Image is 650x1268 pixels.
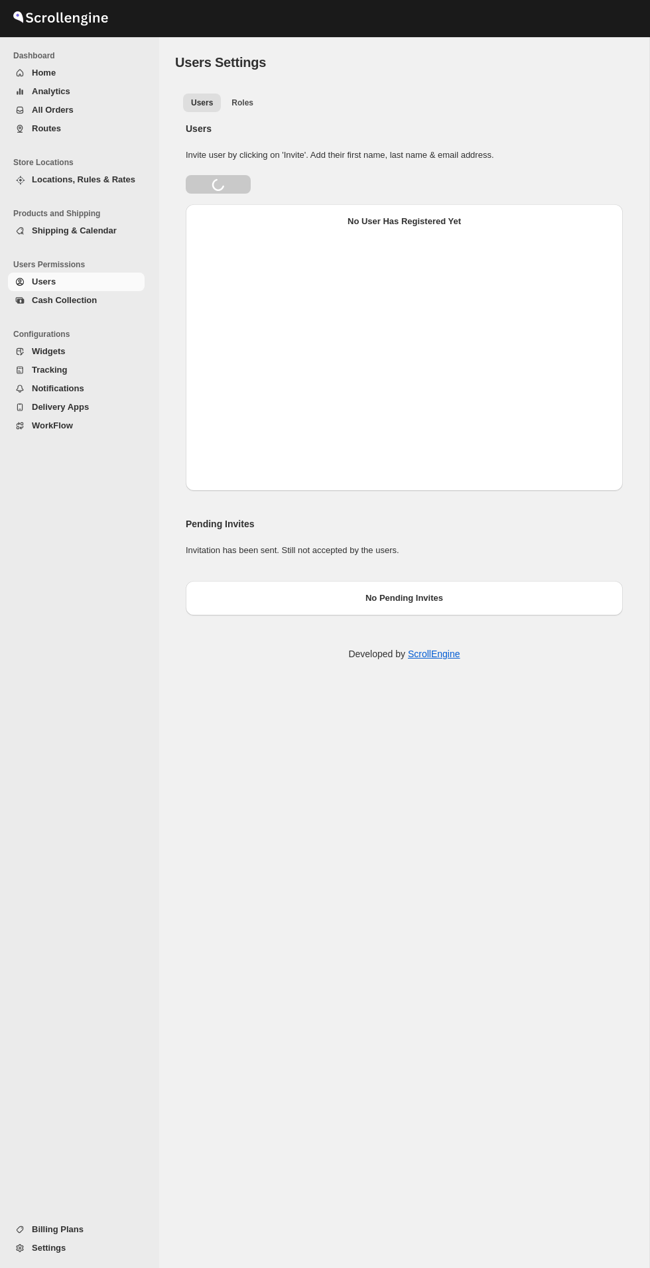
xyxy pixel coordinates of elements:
span: Shipping & Calendar [32,225,117,235]
span: Routes [32,123,61,133]
p: Invite user by clicking on 'Invite'. Add their first name, last name & email address. [186,149,623,162]
span: Users [32,277,56,286]
span: Users Permissions [13,259,150,270]
span: All Orders [32,105,74,115]
p: Developed by [348,647,460,661]
span: Settings [32,1243,66,1253]
span: Dashboard [13,50,150,61]
span: Users [191,97,213,108]
button: WorkFlow [8,416,145,435]
button: Shipping & Calendar [8,222,145,240]
span: Locations, Rules & Rates [32,174,135,184]
span: Products and Shipping [13,208,150,219]
a: ScrollEngine [408,649,460,659]
div: No Pending Invites [196,592,612,605]
div: All customers [175,117,633,621]
span: Widgets [32,346,65,356]
span: Notifications [32,383,84,393]
button: Tracking [8,361,145,379]
button: Notifications [8,379,145,398]
span: Billing Plans [32,1224,84,1234]
button: Billing Plans [8,1220,145,1239]
div: No User Has Registered Yet [196,215,612,228]
span: Delivery Apps [32,402,89,412]
span: WorkFlow [32,420,73,430]
button: Home [8,64,145,82]
p: Invitation has been sent. Still not accepted by the users. [186,544,623,557]
h2: Pending Invites [186,517,623,531]
button: Routes [8,119,145,138]
span: Store Locations [13,157,150,168]
span: Tracking [32,365,67,375]
button: Widgets [8,342,145,361]
button: Users [8,273,145,291]
button: Delivery Apps [8,398,145,416]
span: Configurations [13,329,150,340]
span: Home [32,68,56,78]
button: Locations, Rules & Rates [8,170,145,189]
button: Cash Collection [8,291,145,310]
span: Users Settings [175,55,266,70]
h2: Users [186,122,623,135]
span: Analytics [32,86,70,96]
button: All customers [183,94,221,112]
button: Analytics [8,82,145,101]
span: Cash Collection [32,295,97,305]
span: Roles [231,97,253,108]
button: Settings [8,1239,145,1257]
button: All Orders [8,101,145,119]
